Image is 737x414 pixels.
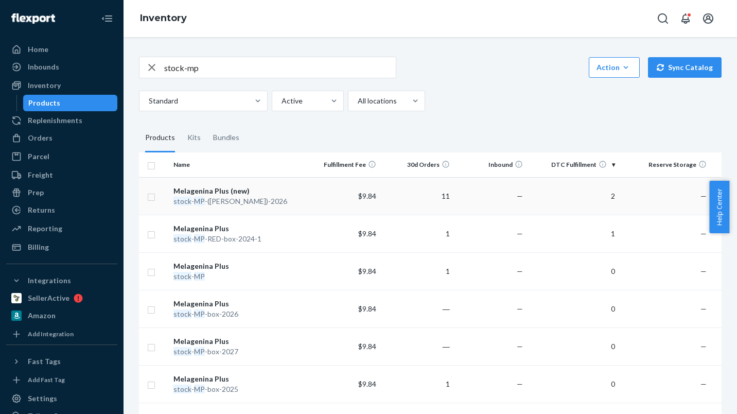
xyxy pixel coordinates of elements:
div: Parcel [28,151,49,162]
span: — [517,380,523,388]
td: 0 [527,327,619,365]
em: stock [173,272,191,281]
a: Settings [6,390,117,407]
div: - -box-2026 [173,309,303,319]
th: 30d Orders [380,152,454,177]
td: 0 [527,365,619,403]
div: Kits [187,124,201,152]
em: MP [194,385,205,393]
div: Melagenina Plus [173,336,303,347]
em: stock [173,197,191,205]
span: $9.84 [358,192,376,200]
div: Fast Tags [28,356,61,367]
button: Sync Catalog [648,57,722,78]
button: Close Navigation [97,8,117,29]
input: Search inventory by name or sku [164,57,396,78]
td: 1 [380,215,454,252]
a: SellerActive [6,290,117,306]
em: MP [194,197,205,205]
a: Billing [6,239,117,255]
em: stock [173,385,191,393]
div: Add Fast Tag [28,375,65,384]
span: — [700,267,707,275]
button: Fast Tags [6,353,117,370]
a: Add Fast Tag [6,374,117,386]
span: — [700,342,707,351]
td: 1 [527,215,619,252]
div: - -box-2027 [173,347,303,357]
a: Home [6,41,117,58]
input: All locations [357,96,358,106]
div: - -([PERSON_NAME])-2026 [173,196,303,206]
td: 1 [380,365,454,403]
em: stock [173,347,191,356]
th: DTC Fulfillment [527,152,619,177]
button: Integrations [6,272,117,289]
td: 0 [527,290,619,327]
div: Melagenina Plus (new) [173,186,303,196]
a: Freight [6,167,117,183]
span: $9.84 [358,342,376,351]
div: Integrations [28,275,71,286]
div: SellerActive [28,293,69,303]
div: Amazon [28,310,56,321]
div: Freight [28,170,53,180]
button: Help Center [709,181,729,233]
button: Action [589,57,640,78]
div: Prep [28,187,44,198]
em: MP [194,309,205,318]
a: Replenishments [6,112,117,129]
span: — [517,267,523,275]
div: Bundles [213,124,239,152]
em: stock [173,234,191,243]
div: - -box-2025 [173,384,303,394]
td: 2 [527,177,619,215]
div: Billing [28,242,49,252]
span: — [517,192,523,200]
span: — [517,342,523,351]
th: Name [169,152,307,177]
a: Orders [6,130,117,146]
a: Returns [6,202,117,218]
span: — [517,229,523,238]
button: Open notifications [675,8,696,29]
a: Inventory [6,77,117,94]
div: Inventory [28,80,61,91]
div: Home [28,44,48,55]
td: 1 [380,252,454,290]
button: Open account menu [698,8,718,29]
button: Open Search Box [653,8,673,29]
div: Products [28,98,60,108]
div: Melagenina Plus [173,374,303,384]
em: MP [194,234,205,243]
div: Products [145,124,175,152]
div: - -RED-box-2024-1 [173,234,303,244]
em: MP [194,272,205,281]
span: — [700,229,707,238]
span: — [700,192,707,200]
span: — [700,380,707,388]
div: Orders [28,133,52,143]
div: Melagenina Plus [173,299,303,309]
div: Returns [28,205,55,215]
div: Inbounds [28,62,59,72]
td: 11 [380,177,454,215]
span: — [700,304,707,313]
div: Reporting [28,223,62,234]
span: $9.84 [358,304,376,313]
em: stock [173,309,191,318]
input: Active [280,96,282,106]
div: Settings [28,393,57,404]
em: MP [194,347,205,356]
span: — [517,304,523,313]
span: $9.84 [358,229,376,238]
ol: breadcrumbs [132,4,195,33]
td: ― [380,327,454,365]
a: Inbounds [6,59,117,75]
span: $9.84 [358,267,376,275]
img: Flexport logo [11,13,55,24]
th: Fulfillment Fee [307,152,381,177]
a: Amazon [6,307,117,324]
div: Action [596,62,632,73]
